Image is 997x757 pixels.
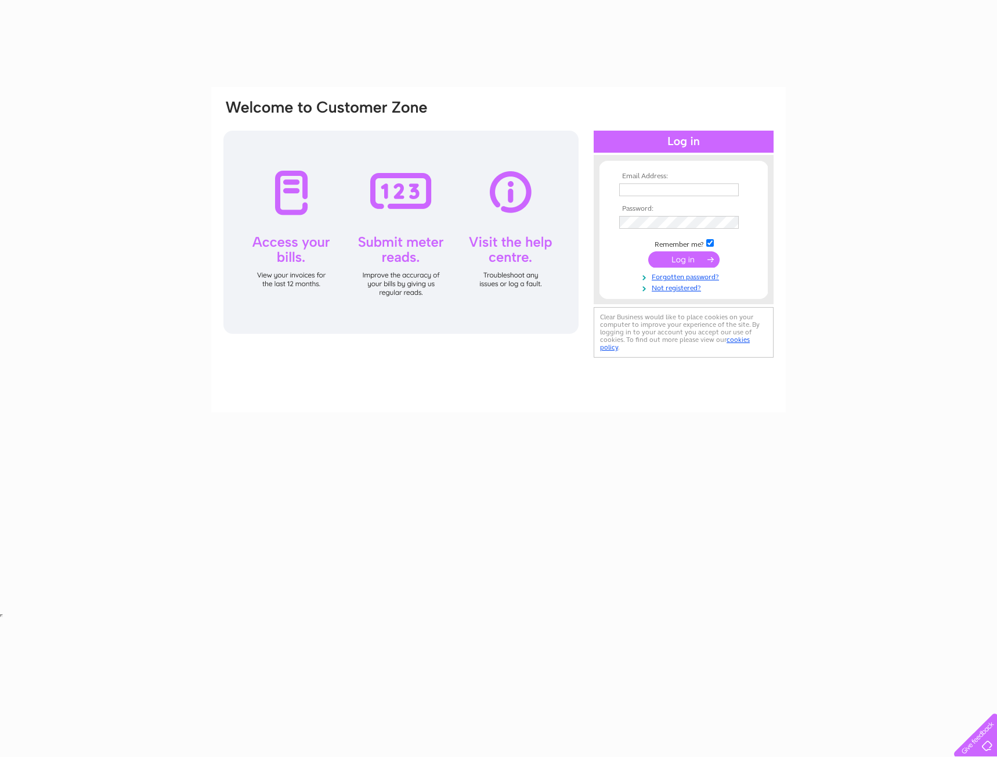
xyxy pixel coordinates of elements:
th: Password: [616,205,751,213]
td: Remember me? [616,237,751,249]
a: Not registered? [619,282,751,293]
a: Forgotten password? [619,271,751,282]
th: Email Address: [616,172,751,181]
a: cookies policy [600,336,750,351]
div: Clear Business would like to place cookies on your computer to improve your experience of the sit... [594,307,774,358]
input: Submit [648,251,720,268]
